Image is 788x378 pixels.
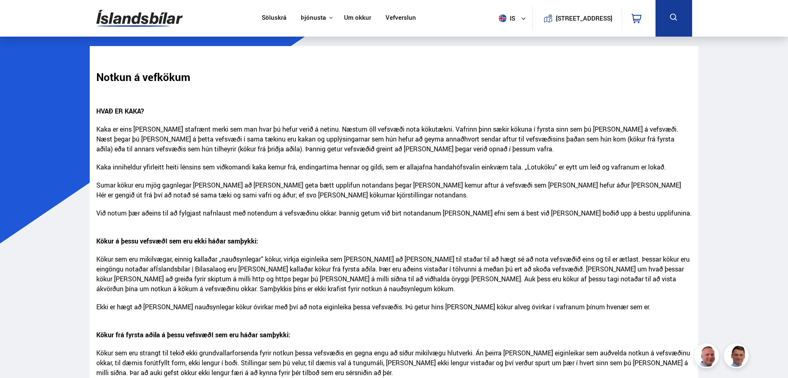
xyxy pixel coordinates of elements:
a: Vefverslun [386,14,416,23]
strong: HVAÐ ER KAKA? [96,107,144,116]
p: Kökur sem eru mikilvægar, einnig kallaðar „nauðsynlegar“ kökur, virkja eiginleika sem [PERSON_NAM... [96,254,692,302]
p: Við notum þær aðeins til að fylgjast nafnlaust með notendum á vefsvæðinu okkar. Þannig getum við ... [96,208,692,236]
img: svg+xml;base64,PHN2ZyB4bWxucz0iaHR0cDovL3d3dy53My5vcmcvMjAwMC9zdmciIHdpZHRoPSI1MTIiIGhlaWdodD0iNT... [499,14,507,22]
span: is [495,14,516,22]
button: Þjónusta [301,14,326,22]
button: [STREET_ADDRESS] [559,15,609,22]
img: siFngHWaQ9KaOqBr.png [695,345,720,369]
h3: Notkun á vefkökum [96,71,692,83]
button: is [495,6,532,30]
strong: Kökur á þessu vefsvæðI sem eru ekki háðar samþykki: [96,237,258,246]
a: Söluskrá [262,14,286,23]
p: Ekki er hægt að [PERSON_NAME] nauðsynlegar kökur óvirkar með því að nota eiginleika þessa vefsvæð... [96,302,692,330]
p: Kaka er eins [PERSON_NAME] stafrænt merki sem man hvar þú hefur verið á netinu. Næstum öll vefsvæ... [96,124,692,162]
button: Opna LiveChat spjallviðmót [7,3,31,28]
p: Kaka inniheldur yfirleitt heiti lénsins sem viðkomandi kaka kemur frá, endingartíma hennar og gil... [96,162,692,180]
a: Um okkur [344,14,371,23]
img: G0Ugv5HjCgRt.svg [96,5,183,32]
strong: Kökur frá fyrsta aðila á þessu vefsvæðI sem eru háðar samþykki: [96,330,291,339]
p: Sumar kökur eru mjög gagnlegar [PERSON_NAME] að [PERSON_NAME] geta bætt upplifun notandans þegar ... [96,180,692,208]
img: FbJEzSuNWCJXmdc-.webp [725,345,750,369]
span: Íslandsbílar | Bílasala [156,264,219,274]
a: [STREET_ADDRESS] [537,7,617,30]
